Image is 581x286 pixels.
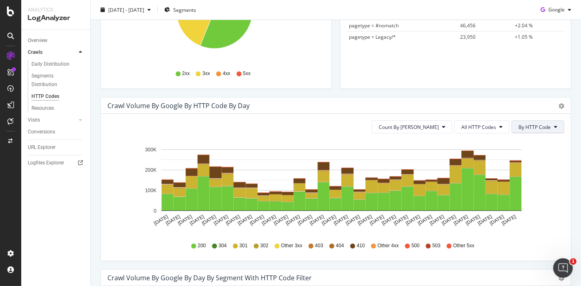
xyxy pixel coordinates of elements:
button: By HTTP Code [512,120,564,133]
div: Overview [28,36,47,45]
iframe: Intercom live chat [553,258,573,278]
a: Segments Distribution [31,72,85,89]
text: [DATE] [453,214,469,226]
a: Resources [31,104,85,113]
text: [DATE] [321,214,337,226]
button: [DATE] - [DATE] [97,3,154,16]
div: Logfiles Explorer [28,159,64,167]
text: [DATE] [429,214,445,226]
span: Other 5xx [453,242,474,249]
span: Google [548,6,565,13]
span: +2.04 % [515,22,533,29]
div: Analytics [28,7,84,13]
svg: A chart. [107,140,558,235]
span: pagetype = #nomatch [349,22,399,29]
text: [DATE] [477,214,493,226]
text: [DATE] [213,214,229,226]
span: 23,950 [460,33,476,40]
span: 2xx [182,70,190,77]
span: All HTTP Codes [461,124,496,131]
button: All HTTP Codes [454,120,509,133]
text: [DATE] [333,214,349,226]
text: [DATE] [417,214,433,226]
a: Crawls [28,48,76,57]
span: 404 [336,242,344,249]
text: [DATE] [249,214,265,226]
text: [DATE] [441,214,457,226]
div: URL Explorer [28,143,56,152]
div: Crawl Volume by google by HTTP Code by Day [107,102,250,110]
text: [DATE] [501,214,517,226]
span: Other 3xx [281,242,302,249]
text: 29.4% [183,15,197,20]
div: gear [559,275,564,281]
text: 200K [145,167,156,173]
span: Count By Day [379,124,439,131]
div: LogAnalyzer [28,13,84,23]
div: HTTP Codes [31,92,59,101]
text: [DATE] [309,214,325,226]
text: [DATE] [357,214,373,226]
div: Daily Distribution [31,60,69,69]
div: Conversions [28,128,55,136]
span: Other 4xx [378,242,399,249]
span: 200 [198,242,206,249]
a: URL Explorer [28,143,85,152]
div: Crawls [28,48,42,57]
text: [DATE] [381,214,397,226]
text: [DATE] [345,214,361,226]
span: [DATE] - [DATE] [108,6,144,13]
text: [DATE] [297,214,313,226]
span: 500 [411,242,420,249]
text: [DATE] [285,214,301,226]
text: [DATE] [225,214,241,226]
span: pagetype = Legacy/* [349,33,396,40]
div: gear [559,103,564,109]
span: 302 [260,242,268,249]
span: 3xx [202,70,210,77]
button: Count By [PERSON_NAME] [372,120,452,133]
text: 300K [145,147,156,153]
span: 403 [315,242,323,249]
span: Segments [173,6,196,13]
span: 4xx [223,70,230,77]
span: 46,456 [460,22,476,29]
span: 503 [432,242,440,249]
span: 410 [357,242,365,249]
text: [DATE] [189,214,205,226]
text: [DATE] [465,214,481,226]
span: 304 [219,242,227,249]
text: [DATE] [369,214,385,226]
text: 0 [154,208,156,214]
text: [DATE] [393,214,409,226]
text: [DATE] [237,214,253,226]
a: Logfiles Explorer [28,159,85,167]
span: +1.05 % [515,33,533,40]
text: [DATE] [201,214,217,226]
text: [DATE] [177,214,193,226]
text: [DATE] [273,214,289,226]
button: Segments [161,3,199,16]
span: 301 [239,242,248,249]
a: Overview [28,36,85,45]
a: HTTP Codes [31,92,85,101]
span: By HTTP Code [518,124,551,131]
text: [DATE] [165,214,181,226]
div: Resources [31,104,54,113]
text: [DATE] [405,214,421,226]
a: Conversions [28,128,85,136]
a: Visits [28,116,76,124]
span: 1 [570,258,577,265]
button: Google [537,3,574,16]
text: [DATE] [153,214,169,226]
a: Daily Distribution [31,60,85,69]
text: 100K [145,188,156,193]
div: Crawl Volume by google by Day by Segment with HTTP Code Filter [107,274,312,282]
text: [DATE] [261,214,277,226]
div: Segments Distribution [31,72,77,89]
div: Visits [28,116,40,124]
text: [DATE] [489,214,505,226]
span: 5xx [243,70,251,77]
